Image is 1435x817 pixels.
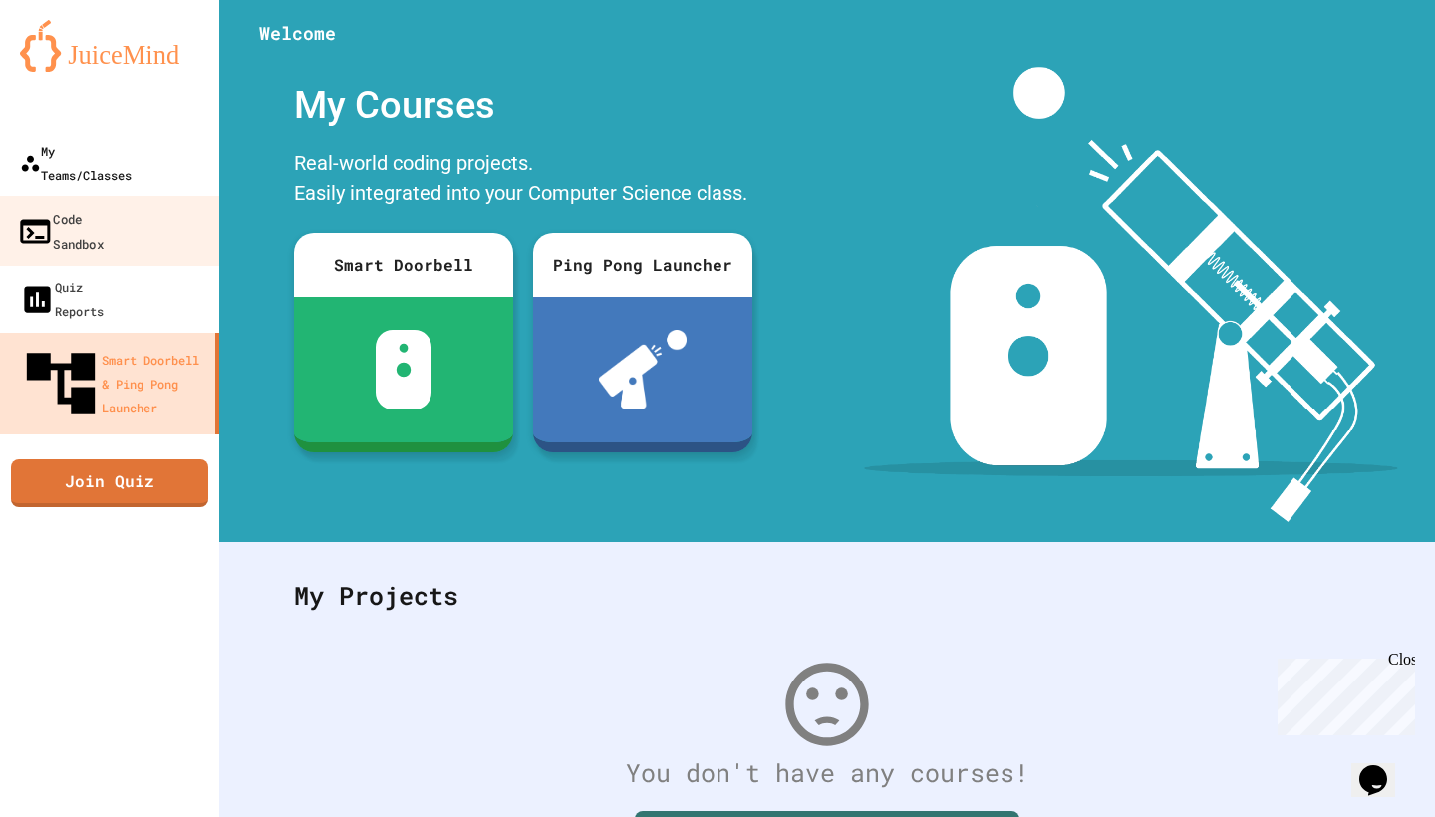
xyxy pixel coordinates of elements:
[274,557,1380,635] div: My Projects
[20,20,199,72] img: logo-orange.svg
[284,67,762,143] div: My Courses
[294,233,513,297] div: Smart Doorbell
[376,330,432,409] img: sdb-white.svg
[284,143,762,218] div: Real-world coding projects. Easily integrated into your Computer Science class.
[1351,737,1415,797] iframe: chat widget
[1270,651,1415,735] iframe: chat widget
[599,330,688,409] img: ppl-with-ball.png
[20,275,104,323] div: Quiz Reports
[533,233,752,297] div: Ping Pong Launcher
[20,343,207,424] div: Smart Doorbell & Ping Pong Launcher
[864,67,1398,522] img: banner-image-my-projects.png
[274,754,1380,792] div: You don't have any courses!
[8,8,138,127] div: Chat with us now!Close
[20,139,132,187] div: My Teams/Classes
[17,206,104,255] div: Code Sandbox
[11,459,208,507] a: Join Quiz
